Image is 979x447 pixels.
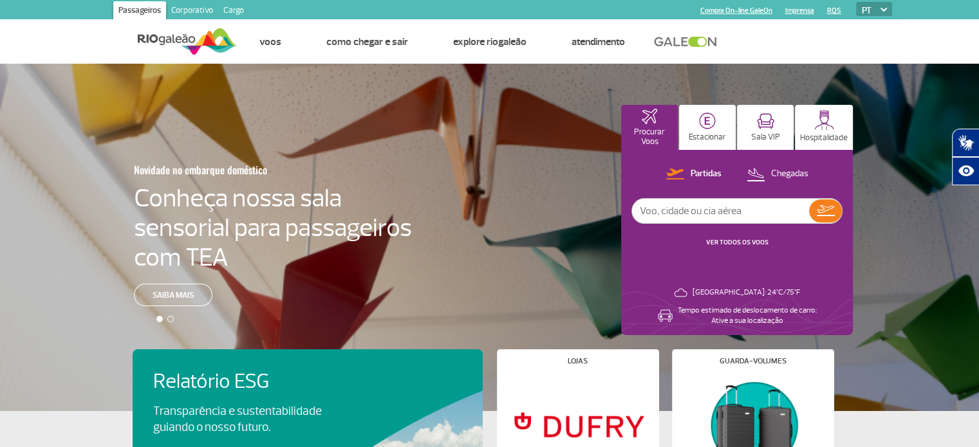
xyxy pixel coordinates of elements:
[800,133,848,143] p: Hospitalidade
[691,168,722,180] p: Partidas
[628,127,671,147] p: Procurar Voos
[952,129,979,157] button: Abrir tradutor de língua de sinais.
[785,6,814,15] a: Imprensa
[572,35,625,48] a: Atendimento
[621,105,678,150] button: Procurar Voos
[642,109,657,124] img: airplaneHomeActive.svg
[751,132,780,142] p: Sala VIP
[453,35,527,48] a: Explore RIOgaleão
[757,113,774,129] img: vipRoom.svg
[259,35,281,48] a: Voos
[689,132,726,142] p: Estacionar
[678,306,817,326] p: Tempo estimado de deslocamento de carro: Ative a sua localização
[795,105,853,150] button: Hospitalidade
[706,238,769,246] a: VER TODOS OS VOOS
[134,183,412,272] h4: Conheça nossa sala sensorial para passageiros com TEA
[166,1,218,22] a: Corporativo
[700,6,772,15] a: Compra On-line GaleOn
[134,284,212,306] a: Saiba mais
[743,166,812,183] button: Chegadas
[720,358,787,365] h4: Guarda-volumes
[814,110,834,130] img: hospitality.svg
[699,113,716,129] img: carParkingHome.svg
[771,168,808,180] p: Chegadas
[662,166,725,183] button: Partidas
[113,1,166,22] a: Passageiros
[568,358,588,365] h4: Lojas
[827,6,841,15] a: RQS
[134,156,349,183] h3: Novidade no embarque doméstico
[632,199,809,223] input: Voo, cidade ou cia aérea
[693,287,800,298] p: [GEOGRAPHIC_DATA]: 24°C/75°F
[153,370,358,394] h4: Relatório ESG
[952,129,979,185] div: Plugin de acessibilidade da Hand Talk.
[153,370,462,435] a: Relatório ESGTransparência e sustentabilidade guiando o nosso futuro.
[679,105,736,150] button: Estacionar
[326,35,408,48] a: Como chegar e sair
[737,105,794,150] button: Sala VIP
[702,237,772,248] button: VER TODOS OS VOOS
[218,1,249,22] a: Cargo
[952,157,979,185] button: Abrir recursos assistivos.
[153,403,336,435] p: Transparência e sustentabilidade guiando o nosso futuro.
